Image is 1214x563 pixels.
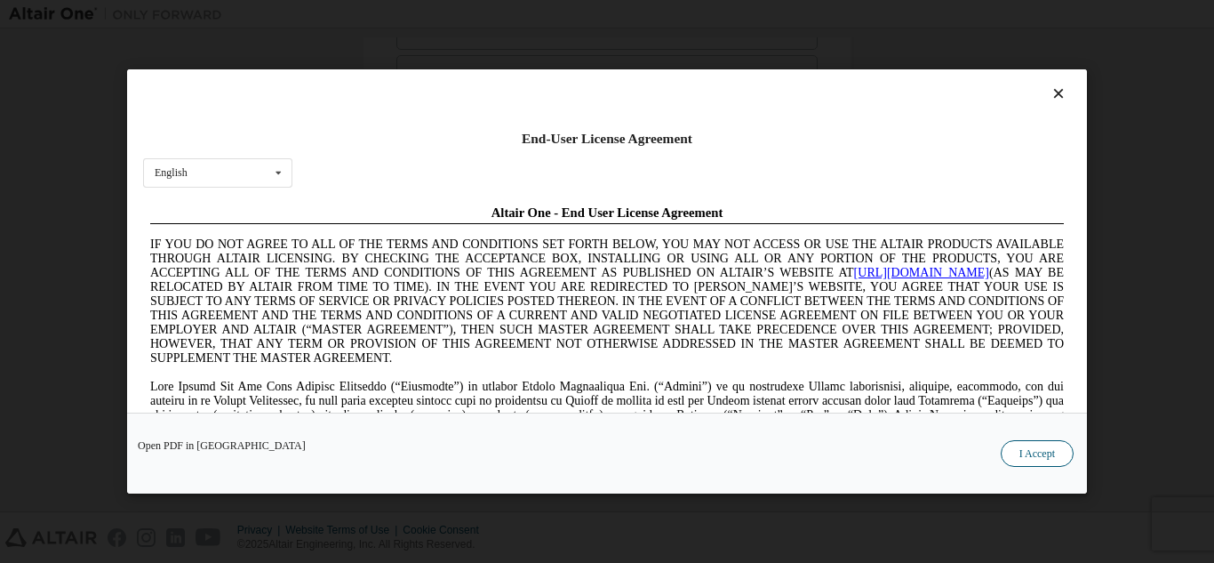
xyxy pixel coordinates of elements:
span: Altair One - End User License Agreement [348,7,580,21]
a: Open PDF in [GEOGRAPHIC_DATA] [138,440,306,451]
span: IF YOU DO NOT AGREE TO ALL OF THE TERMS AND CONDITIONS SET FORTH BELOW, YOU MAY NOT ACCESS OR USE... [7,39,921,166]
a: [URL][DOMAIN_NAME] [711,68,846,81]
div: End-User License Agreement [143,130,1071,148]
button: I Accept [1001,440,1074,467]
div: English [155,167,188,178]
span: Lore Ipsumd Sit Ame Cons Adipisc Elitseddo (“Eiusmodte”) in utlabor Etdolo Magnaaliqua Eni. (“Adm... [7,181,921,309]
